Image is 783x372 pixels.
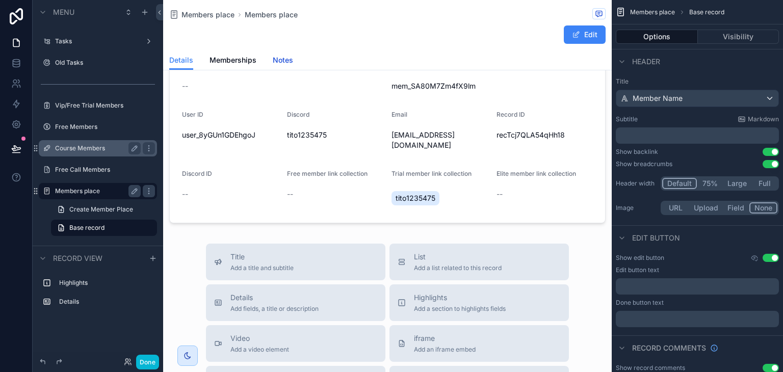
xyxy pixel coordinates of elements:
[230,293,319,303] span: Details
[206,284,385,321] button: DetailsAdd fields, a title or description
[181,10,234,20] span: Members place
[616,278,779,295] div: scrollable content
[55,59,155,67] label: Old Tasks
[616,254,664,262] label: Show edit button
[230,305,319,313] span: Add fields, a title or description
[616,90,779,107] button: Member Name
[51,220,157,236] a: Base record
[414,305,506,313] span: Add a section to highlights fields
[414,333,476,343] span: iframe
[230,252,294,262] span: Title
[616,266,659,274] label: Edit button text
[662,178,697,189] button: Default
[230,264,294,272] span: Add a title and subtitle
[206,244,385,280] button: TitleAdd a title and subtitle
[53,253,102,263] span: Record view
[616,115,638,123] label: Subtitle
[210,51,256,71] a: Memberships
[55,166,155,174] label: Free Call Members
[33,270,163,320] div: scrollable content
[389,325,569,362] button: iframeAdd an iframe embed
[55,37,141,45] label: Tasks
[206,325,385,362] button: VideoAdd a video element
[616,30,698,44] button: Options
[230,333,289,343] span: Video
[616,160,672,168] div: Show breadcrumbs
[389,284,569,321] button: HighlightsAdd a section to highlights fields
[69,224,105,232] span: Base record
[616,127,779,144] div: scrollable content
[169,55,193,65] span: Details
[616,204,657,212] label: Image
[389,244,569,280] button: ListAdd a list related to this record
[751,178,777,189] button: Full
[55,187,137,195] label: Members place
[59,279,153,287] label: Highlights
[55,101,155,110] label: Vip/Free Trial Members
[414,293,506,303] span: Highlights
[689,202,723,214] button: Upload
[723,202,750,214] button: Field
[748,115,779,123] span: Markdown
[616,77,779,86] label: Title
[69,205,133,214] span: Create Member Place
[210,55,256,65] span: Memberships
[55,144,137,152] label: Course Members
[738,115,779,123] a: Markdown
[55,245,155,253] label: Notes
[749,202,777,214] button: None
[632,343,706,353] span: Record comments
[136,355,159,369] button: Done
[273,51,293,71] a: Notes
[273,55,293,65] span: Notes
[616,179,657,188] label: Header width
[59,298,153,306] label: Details
[169,10,234,20] a: Members place
[630,8,675,16] span: Members place
[723,178,751,189] button: Large
[414,264,502,272] span: Add a list related to this record
[414,252,502,262] span: List
[55,123,155,131] label: Free Members
[230,346,289,354] span: Add a video element
[169,51,193,70] a: Details
[564,25,606,44] button: Edit
[697,178,723,189] button: 75%
[616,311,779,327] div: scrollable content
[632,233,680,243] span: Edit button
[53,7,74,17] span: Menu
[414,346,476,354] span: Add an iframe embed
[698,30,779,44] button: Visibility
[51,201,157,218] a: Create Member Place
[245,10,298,20] a: Members place
[689,8,724,16] span: Base record
[662,202,689,214] button: URL
[633,93,683,103] span: Member Name
[616,148,658,156] div: Show backlink
[632,57,660,67] span: Header
[616,299,664,307] label: Done button text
